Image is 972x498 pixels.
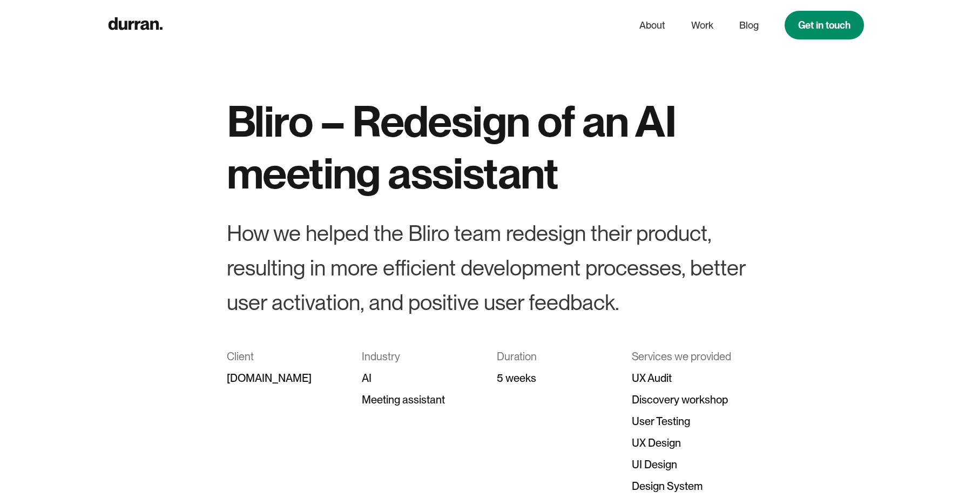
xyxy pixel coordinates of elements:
div: [DOMAIN_NAME] [227,367,340,389]
div: How we helped the Bliro team redesign their product, resulting in more efficient development proc... [227,216,745,320]
div: Discovery workshop [632,389,745,410]
div: Industry [362,346,475,367]
div: Services we provided [632,346,745,367]
div: UX Design [632,432,745,454]
div: User Testing [632,410,745,432]
div: UX Audit [632,367,745,389]
div: UI Design [632,454,745,475]
div: 5 weeks [497,367,610,389]
div: Design System [632,475,745,497]
div: Meeting assistant [362,389,475,410]
div: Client [227,346,340,367]
a: Blog [739,15,759,36]
a: Get in touch [785,11,864,39]
a: home [108,15,163,36]
div: Duration [497,346,610,367]
div: AI [362,367,475,389]
a: About [639,15,665,36]
h1: Bliro – Redesign of an AI meeting assistant [227,95,745,199]
a: Work [691,15,713,36]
